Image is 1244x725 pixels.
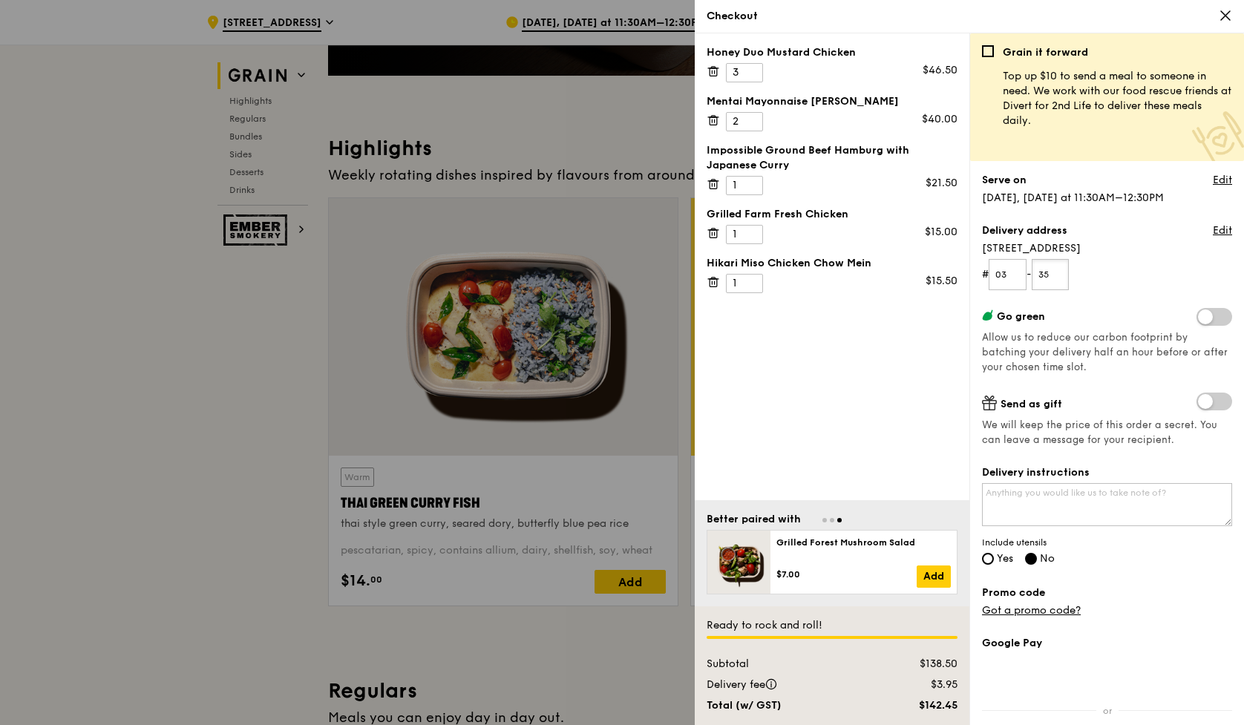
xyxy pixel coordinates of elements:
[925,225,957,240] div: $15.00
[877,657,966,672] div: $138.50
[1032,259,1070,290] input: Unit
[982,223,1067,238] label: Delivery address
[1192,111,1244,164] img: Meal donation
[982,604,1081,617] a: Got a promo code?
[982,191,1164,204] span: [DATE], [DATE] at 11:30AM–12:30PM
[922,112,957,127] div: $40.00
[1213,223,1232,238] a: Edit
[1003,46,1088,59] b: Grain it forward
[837,518,842,522] span: Go to slide 3
[982,241,1232,256] span: [STREET_ADDRESS]
[776,537,951,548] div: Grilled Forest Mushroom Salad
[982,636,1232,651] label: Google Pay
[997,310,1045,323] span: Go green
[707,45,957,60] div: Honey Duo Mustard Chicken
[926,176,957,191] div: $21.50
[982,259,1232,290] form: # -
[707,512,801,527] div: Better paired with
[997,552,1013,565] span: Yes
[707,143,957,173] div: Impossible Ground Beef Hamburg with Japanese Curry
[830,518,834,522] span: Go to slide 2
[822,518,827,522] span: Go to slide 1
[982,553,994,565] input: Yes
[707,618,957,633] div: Ready to rock and roll!
[982,660,1232,692] iframe: Secure payment button frame
[982,173,1027,188] label: Serve on
[776,568,917,580] div: $7.00
[877,678,966,692] div: $3.95
[982,585,1232,600] label: Promo code
[917,565,951,588] a: Add
[989,259,1027,290] input: Floor
[926,274,957,289] div: $15.50
[1003,69,1232,128] p: Top up $10 to send a meal to someone in need. We work with our food rescue friends at Divert for ...
[698,678,877,692] div: Delivery fee
[707,207,957,222] div: Grilled Farm Fresh Chicken
[877,698,966,713] div: $142.45
[707,9,1232,24] div: Checkout
[698,657,877,672] div: Subtotal
[982,537,1232,548] span: Include utensils
[982,418,1232,447] span: We will keep the price of this order a secret. You can leave a message for your recipient.
[982,332,1228,373] span: Allow us to reduce our carbon footprint by batching your delivery half an hour before or after yo...
[982,465,1232,480] label: Delivery instructions
[1025,553,1037,565] input: No
[1001,398,1062,410] span: Send as gift
[1213,173,1232,188] a: Edit
[1040,552,1055,565] span: No
[707,94,957,109] div: Mentai Mayonnaise [PERSON_NAME]
[923,63,957,78] div: $46.50
[707,256,957,271] div: Hikari Miso Chicken Chow Mein
[698,698,877,713] div: Total (w/ GST)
